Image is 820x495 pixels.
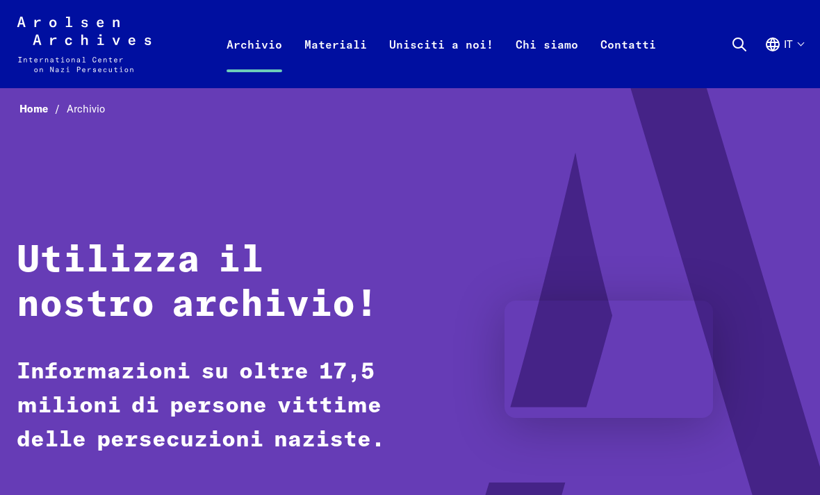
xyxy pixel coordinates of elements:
[17,239,386,328] h1: Utilizza il nostro archivio!
[67,102,105,115] span: Archivio
[19,102,67,115] a: Home
[293,33,378,88] a: Materiali
[215,17,667,72] nav: Primaria
[764,36,803,85] button: Italiano, selezione lingua
[505,33,589,88] a: Chi siamo
[215,33,293,88] a: Archivio
[17,99,803,119] nav: Breadcrumb
[378,33,505,88] a: Unisciti a noi!
[589,33,667,88] a: Contatti
[17,355,386,458] p: Informazioni su oltre 17,5 milioni di persone vittime delle persecuzioni naziste.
